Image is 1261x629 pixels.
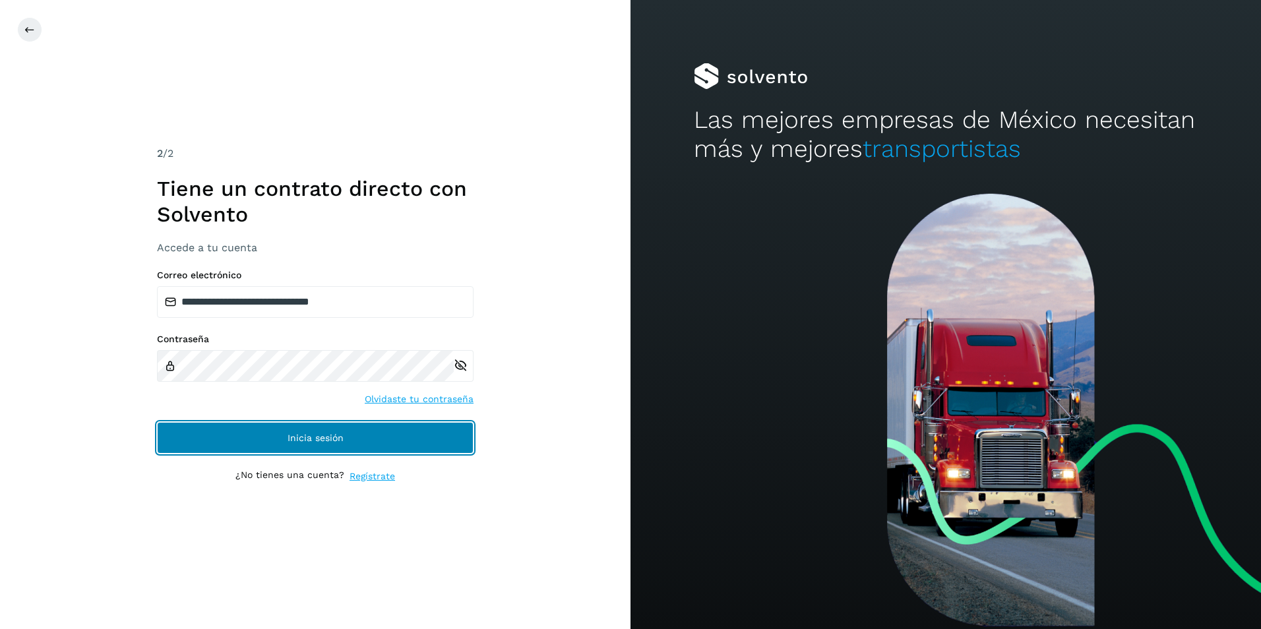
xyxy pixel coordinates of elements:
div: /2 [157,146,474,162]
label: Correo electrónico [157,270,474,281]
a: Olvidaste tu contraseña [365,392,474,406]
label: Contraseña [157,334,474,345]
span: Inicia sesión [288,433,344,442]
h2: Las mejores empresas de México necesitan más y mejores [694,105,1198,164]
a: Regístrate [350,469,395,483]
button: Inicia sesión [157,422,474,454]
h1: Tiene un contrato directo con Solvento [157,176,474,227]
span: 2 [157,147,163,160]
p: ¿No tienes una cuenta? [235,469,344,483]
h3: Accede a tu cuenta [157,241,474,254]
span: transportistas [863,135,1021,163]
